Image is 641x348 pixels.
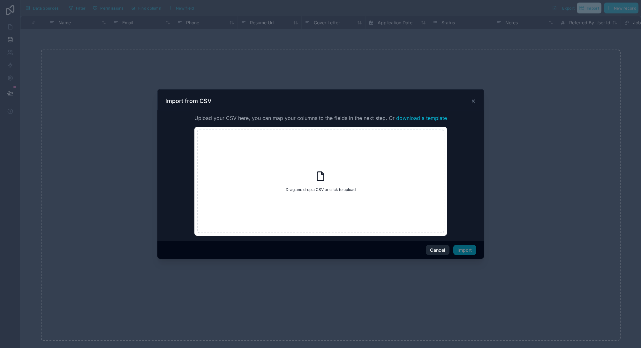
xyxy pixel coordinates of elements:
h3: Import from CSV [165,97,212,105]
span: Upload your CSV here, you can map your columns to the fields in the next step. Or [194,114,447,122]
button: Cancel [426,245,449,255]
button: download a template [396,114,447,122]
span: Drag and drop a CSV or click to upload [286,187,356,192]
